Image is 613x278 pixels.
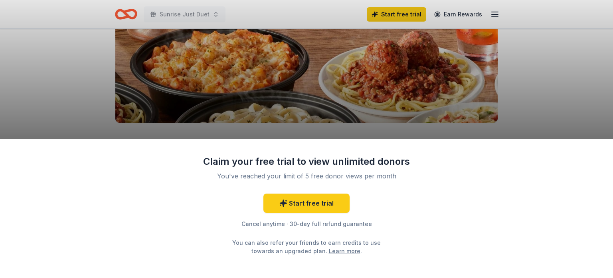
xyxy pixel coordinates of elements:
div: You can also refer your friends to earn credits to use towards an upgraded plan. . [225,238,388,255]
div: Cancel anytime · 30-day full refund guarantee [203,219,410,229]
div: You've reached your limit of 5 free donor views per month [212,171,401,181]
a: Start free trial [263,194,350,213]
a: Learn more [329,247,360,255]
div: Claim your free trial to view unlimited donors [203,155,410,168]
